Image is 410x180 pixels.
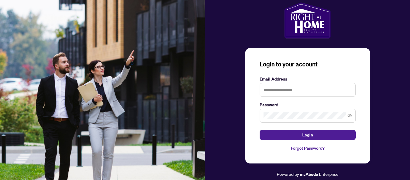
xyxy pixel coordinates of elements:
[319,171,339,177] span: Enterprise
[277,171,299,177] span: Powered by
[260,60,356,69] h3: Login to your account
[260,130,356,140] button: Login
[260,102,356,108] label: Password
[284,2,331,38] img: ma-logo
[260,145,356,151] a: Forgot Password?
[348,114,352,118] span: eye-invisible
[260,76,356,82] label: Email Address
[300,171,318,178] a: myAbode
[302,130,313,140] span: Login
